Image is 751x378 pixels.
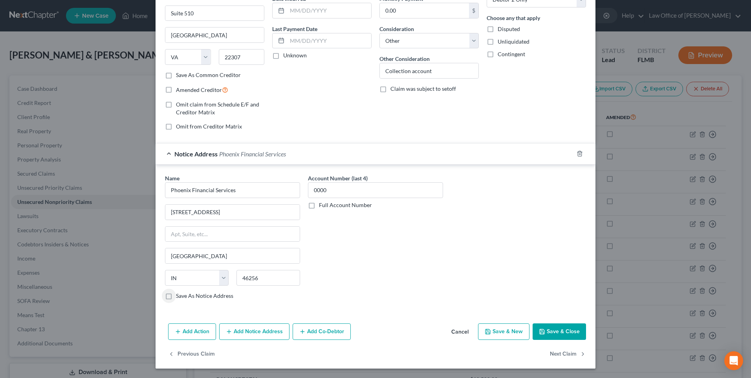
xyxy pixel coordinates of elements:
span: Notice Address [174,150,218,158]
button: Add Action [168,323,216,340]
input: Enter city... [165,248,300,263]
label: Unknown [283,51,307,59]
input: Enter zip... [219,49,265,65]
span: Amended Creditor [176,86,222,93]
button: Next Claim [550,346,586,363]
label: Save As Common Creditor [176,71,241,79]
input: Apt, Suite, etc... [165,227,300,242]
label: Other Consideration [379,55,430,63]
button: Save & Close [533,323,586,340]
label: Consideration [379,25,414,33]
span: Disputed [498,26,520,32]
button: Add Co-Debtor [293,323,351,340]
span: Claim was subject to setoff [390,85,456,92]
span: Omit from Creditor Matrix [176,123,242,130]
input: MM/DD/YYYY [287,3,371,18]
input: Apt, Suite, etc... [165,6,264,21]
div: $ [469,3,478,18]
button: Previous Claim [168,346,215,363]
input: Search by name... [165,182,300,198]
button: Add Notice Address [219,323,289,340]
label: Save As Notice Address [176,292,233,300]
input: Enter address... [165,205,300,220]
button: Cancel [445,324,475,340]
span: Name [165,175,180,182]
div: Open Intercom Messenger [724,351,743,370]
span: Contingent [498,51,525,57]
input: Enter zip.. [236,270,300,286]
label: Choose any that apply [487,14,540,22]
label: Last Payment Date [272,25,317,33]
input: Specify... [380,63,478,78]
input: 0.00 [380,3,469,18]
label: Account Number (last 4) [308,174,368,182]
span: Unliquidated [498,38,529,45]
input: MM/DD/YYYY [287,33,371,48]
button: Save & New [478,323,529,340]
label: Full Account Number [319,201,372,209]
span: Omit claim from Schedule E/F and Creditor Matrix [176,101,259,116]
input: XXXX [308,182,443,198]
input: Enter city... [165,28,264,42]
span: Phoenix Financial Services [219,150,286,158]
